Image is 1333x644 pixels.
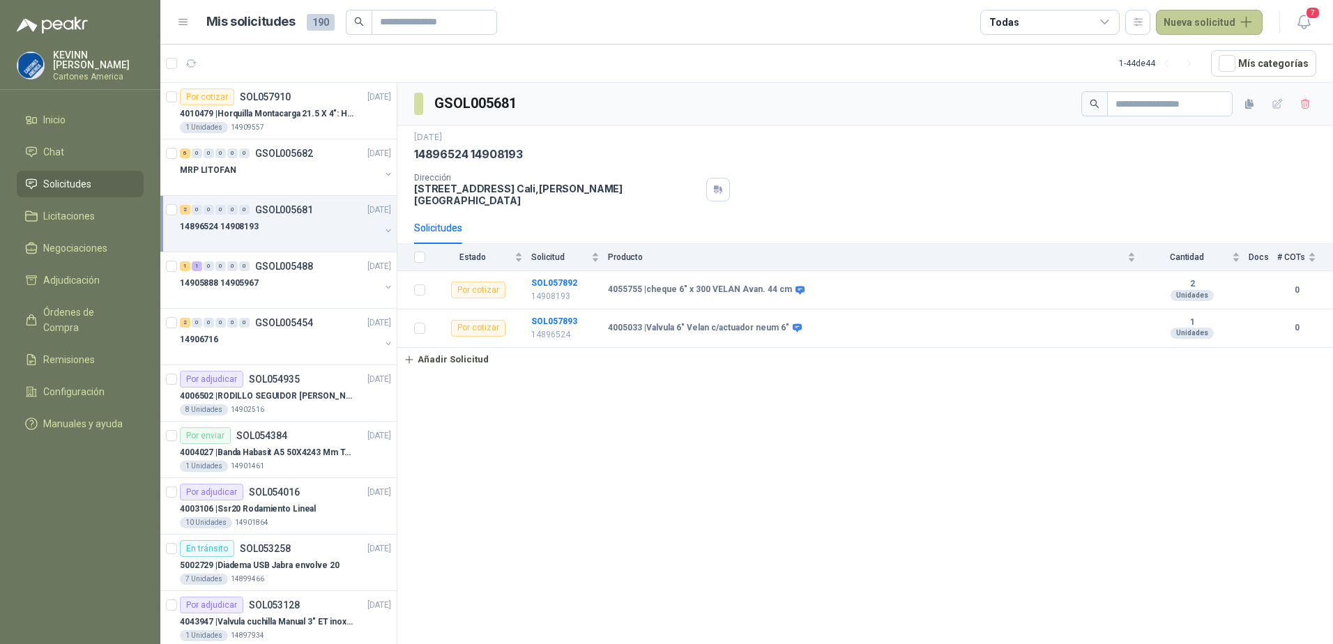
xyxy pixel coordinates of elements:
p: [DATE] [367,147,391,160]
p: 14906716 [180,333,218,346]
p: 14901864 [235,517,268,528]
th: Solicitud [531,244,608,271]
div: 0 [204,148,214,158]
span: Estado [434,252,512,262]
span: Inicio [43,112,66,128]
b: 4005033 | Valvula 6" Velan c/actuador neum 6" [608,323,789,334]
div: 1 Unidades [180,461,228,472]
p: Cartones America [53,72,144,81]
p: 14897934 [231,630,264,641]
h1: Mis solicitudes [206,12,296,32]
span: Cantidad [1144,252,1229,262]
div: Por adjudicar [180,371,243,388]
p: 4003106 | Ssr20 Rodamiento Lineal [180,503,316,516]
p: [DATE] [414,131,442,144]
a: 1 1 0 0 0 0 GSOL005488[DATE] 14905888 14905967 [180,258,394,302]
p: 4010479 | Horquilla Montacarga 21.5 X 4": Horquilla Telescopica Overall size 2108 x 660 x 324mm [180,107,353,121]
a: 2 0 0 0 0 0 GSOL005454[DATE] 14906716 [180,314,394,359]
p: 14899466 [231,574,264,585]
div: 1 [192,261,202,271]
p: 14896524 14908193 [180,220,259,233]
p: SOL053128 [249,600,300,610]
div: 0 [215,148,226,158]
a: Remisiones [17,346,144,373]
span: Solicitud [531,252,588,262]
div: 0 [192,318,202,328]
span: Adjudicación [43,273,100,288]
span: 190 [307,14,335,31]
span: search [354,17,364,26]
div: Todas [989,15,1019,30]
p: [DATE] [367,316,391,330]
p: 4004027 | Banda Habasit A5 50X4243 Mm Tension -2% [180,446,353,459]
p: 4006502 | RODILLO SEGUIDOR [PERSON_NAME] REF. NATV-17-PPA [PERSON_NAME] [180,390,353,403]
div: 0 [204,318,214,328]
p: GSOL005454 [255,318,313,328]
div: 0 [215,318,226,328]
div: 0 [192,205,202,215]
div: 2 [180,318,190,328]
div: 0 [239,318,250,328]
a: SOL057893 [531,316,577,326]
b: 4055755 | cheque 6" x 300 VELAN Avan. 44 cm [608,284,792,296]
span: Chat [43,144,64,160]
p: [DATE] [367,542,391,555]
a: Configuración [17,378,144,405]
div: 10 Unidades [180,517,232,528]
div: Unidades [1171,328,1214,339]
b: 0 [1277,321,1316,335]
div: En tránsito [180,540,234,557]
div: 0 [215,205,226,215]
p: MRP LITOFAN [180,164,236,177]
div: 0 [239,148,250,158]
th: Cantidad [1144,244,1249,271]
div: 1 Unidades [180,630,228,641]
p: SOL054935 [249,374,300,384]
img: Company Logo [17,52,44,79]
th: Estado [434,244,531,271]
th: Producto [608,244,1144,271]
th: # COTs [1277,244,1333,271]
div: Solicitudes [414,220,462,236]
div: 1 [180,261,190,271]
a: Chat [17,139,144,165]
p: SOL057910 [240,92,291,102]
p: [DATE] [367,429,391,443]
div: 0 [204,205,214,215]
div: Por cotizar [180,89,234,105]
span: 7 [1305,6,1320,20]
p: 4043947 | Valvula cuchilla Manual 3" ET inox T/LUG [180,615,353,629]
div: 1 Unidades [180,122,228,133]
div: 6 [180,148,190,158]
img: Logo peakr [17,17,88,33]
a: En tránsitoSOL053258[DATE] 5002729 |Diadema USB Jabra envolve 207 Unidades14899466 [160,535,397,591]
div: Por enviar [180,427,231,444]
span: Licitaciones [43,208,95,224]
div: Por adjudicar [180,484,243,500]
div: 0 [227,318,238,328]
a: Añadir Solicitud [397,348,1333,371]
div: Por adjudicar [180,597,243,613]
div: 2 [180,205,190,215]
div: 8 Unidades [180,404,228,415]
div: 7 Unidades [180,574,228,585]
p: 14908193 [531,290,600,303]
a: Manuales y ayuda [17,411,144,437]
a: Órdenes de Compra [17,299,144,341]
a: Adjudicación [17,267,144,293]
div: 0 [239,261,250,271]
a: Por adjudicarSOL054935[DATE] 4006502 |RODILLO SEGUIDOR [PERSON_NAME] REF. NATV-17-PPA [PERSON_NAM... [160,365,397,422]
span: Producto [608,252,1125,262]
div: 0 [227,148,238,158]
b: 2 [1144,279,1240,290]
p: SOL053258 [240,544,291,553]
div: 0 [192,148,202,158]
p: SOL054016 [249,487,300,497]
a: Por adjudicarSOL054016[DATE] 4003106 |Ssr20 Rodamiento Lineal10 Unidades14901864 [160,478,397,535]
p: [DATE] [367,599,391,612]
div: Unidades [1171,290,1214,301]
button: Nueva solicitud [1156,10,1263,35]
p: [STREET_ADDRESS] Cali , [PERSON_NAME][GEOGRAPHIC_DATA] [414,183,701,206]
p: 14902516 [231,404,264,415]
